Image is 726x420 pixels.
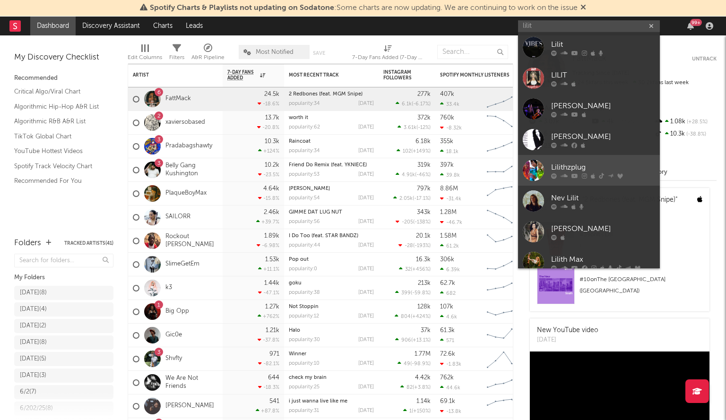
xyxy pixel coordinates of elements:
[165,119,205,127] a: xaviersobased
[165,95,191,103] a: FattMack
[412,314,429,319] span: +424 %
[169,40,184,68] div: Filters
[289,139,311,144] a: Raincoat
[165,142,212,150] a: Pradabagshawty
[440,266,460,273] div: 6.39k
[289,375,374,380] div: check my brain
[352,52,423,63] div: 7-Day Fans Added (7-Day Fans Added)
[518,124,660,155] a: [PERSON_NAME]
[14,352,113,366] a: [DATE](5)
[20,353,46,365] div: [DATE] ( 5 )
[289,101,320,106] div: popularity: 34
[395,290,431,296] div: ( )
[227,69,258,81] span: 7-Day Fans Added
[14,319,113,333] a: [DATE](2)
[289,115,374,120] div: worth it
[416,233,431,239] div: 20.1k
[518,32,660,63] a: Lilit
[289,115,308,120] a: worth it
[483,371,525,394] svg: Chart title
[551,193,655,204] div: Nev Lilit
[440,398,455,404] div: 69.1k
[268,375,279,381] div: 644
[20,403,53,414] div: 6/202/25 ( 8 )
[580,4,586,12] span: Dismiss
[440,72,511,78] div: Spotify Monthly Listeners
[440,327,455,334] div: 61.3k
[289,219,320,224] div: popularity: 56
[393,195,431,201] div: ( )
[395,313,431,319] div: ( )
[191,52,225,63] div: A&R Pipeline
[440,257,454,263] div: 306k
[358,172,374,177] div: [DATE]
[313,51,325,56] button: Save
[258,290,279,296] div: -47.1 %
[289,328,300,333] a: Halo
[289,337,320,343] div: popularity: 30
[14,131,104,142] a: TikTok Global Chart
[289,385,320,390] div: popularity: 25
[415,351,431,357] div: 1.77M
[412,267,429,272] span: +456 %
[20,320,46,332] div: [DATE] ( 2 )
[412,291,429,296] span: -59.8 %
[417,209,431,215] div: 343k
[551,223,655,235] div: [PERSON_NAME]
[20,370,46,381] div: [DATE] ( 3 )
[264,280,279,286] div: 1.44k
[358,219,374,224] div: [DATE]
[14,369,113,383] a: [DATE](3)
[483,182,525,206] svg: Chart title
[358,243,374,248] div: [DATE]
[358,385,374,390] div: [DATE]
[269,398,279,404] div: 541
[14,176,104,186] a: Recommended For You
[440,351,455,357] div: 72.6k
[413,149,429,154] span: +149 %
[169,52,184,63] div: Filters
[418,125,429,130] span: -12 %
[654,128,717,140] div: 10.3k
[404,361,410,367] span: 49
[483,394,525,418] svg: Chart title
[150,4,578,12] span: : Some charts are now updating. We are continuing to work on the issue
[685,120,708,125] span: +28.5 %
[440,186,458,192] div: 8.86M
[14,116,104,127] a: Algorithmic R&B A&R List
[518,155,660,186] a: Lilithzplug
[413,409,429,414] span: +150 %
[289,361,320,366] div: popularity: 10
[416,257,431,263] div: 16.3k
[518,94,660,124] a: [PERSON_NAME]
[165,331,182,339] a: Gic0e
[14,302,113,317] a: [DATE](4)
[256,219,279,225] div: +39.7 %
[358,125,374,130] div: [DATE]
[399,266,431,272] div: ( )
[417,162,431,168] div: 319k
[14,254,113,267] input: Search for folders...
[415,375,431,381] div: 4.42k
[483,347,525,371] svg: Chart title
[398,242,431,249] div: ( )
[256,408,279,414] div: +87.8 %
[551,101,655,112] div: [PERSON_NAME]
[150,4,334,12] span: Spotify Charts & Playlists not updating on Sodatone
[398,124,431,130] div: ( )
[415,220,429,225] span: -138 %
[289,186,330,191] a: [PERSON_NAME]
[289,172,320,177] div: popularity: 53
[440,162,454,168] div: 397k
[530,266,709,311] a: #10onThe [GEOGRAPHIC_DATA] ([GEOGRAPHIC_DATA])
[358,196,374,201] div: [DATE]
[483,324,525,347] svg: Chart title
[440,91,454,97] div: 407k
[258,148,279,154] div: +124 %
[402,220,413,225] span: -205
[358,361,374,366] div: [DATE]
[537,335,598,345] div: [DATE]
[537,326,598,335] div: New YouTube video
[395,337,431,343] div: ( )
[401,338,411,343] span: 906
